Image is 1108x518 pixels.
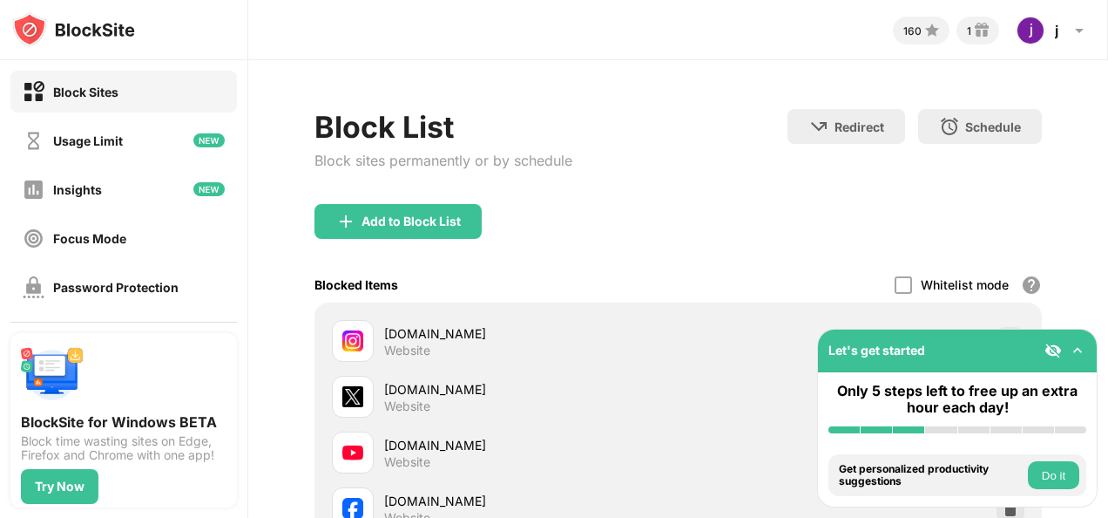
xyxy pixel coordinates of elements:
div: Insights [53,182,102,197]
div: Only 5 steps left to free up an extra hour each day! [828,383,1086,416]
img: reward-small.svg [971,20,992,41]
div: Password Protection [53,280,179,295]
div: Let's get started [828,343,925,358]
div: Website [384,454,430,470]
div: BlockSite for Windows BETA [21,413,226,431]
div: Block time wasting sites on Edge, Firefox and Chrome with one app! [21,434,226,462]
img: push-desktop.svg [21,344,84,406]
button: Do it [1028,461,1079,489]
img: new-icon.svg [193,182,225,196]
div: Add to Block List [361,215,461,228]
img: favicons [342,442,363,463]
div: Blocked Items [314,277,398,292]
div: [DOMAIN_NAME] [384,436,678,454]
img: new-icon.svg [193,133,225,147]
div: 160 [903,24,922,37]
img: focus-off.svg [23,228,44,249]
img: time-usage-off.svg [23,130,44,152]
img: favicons [342,386,363,407]
div: Get personalized productivity suggestions [839,463,1024,488]
div: Schedule [965,119,1021,134]
div: Block Sites [53,85,118,99]
div: [DOMAIN_NAME] [384,380,678,399]
div: j [1055,22,1058,39]
div: Whitelist mode [921,277,1009,292]
img: block-on.svg [23,81,44,103]
div: Redirect [834,119,884,134]
img: omni-setup-toggle.svg [1069,342,1086,359]
img: insights-off.svg [23,179,44,201]
div: Website [384,399,430,414]
img: points-small.svg [922,20,942,41]
div: [DOMAIN_NAME] [384,492,678,510]
div: Usage Limit [53,133,123,148]
img: logo-blocksite.svg [12,12,135,47]
img: ACg8ocK6qMO4VF8lEYm1rJCTyKbYvKLUyyxv71z20DJQuTsgN8sYxg=s96-c [1017,17,1044,44]
img: favicons [342,331,363,351]
div: Website [384,343,430,358]
div: [DOMAIN_NAME] [384,324,678,343]
div: Block List [314,109,572,145]
div: 1 [967,24,971,37]
div: Try Now [35,480,84,494]
div: Focus Mode [53,231,126,246]
div: Block sites permanently or by schedule [314,152,572,169]
img: eye-not-visible.svg [1044,342,1062,359]
img: password-protection-off.svg [23,276,44,298]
